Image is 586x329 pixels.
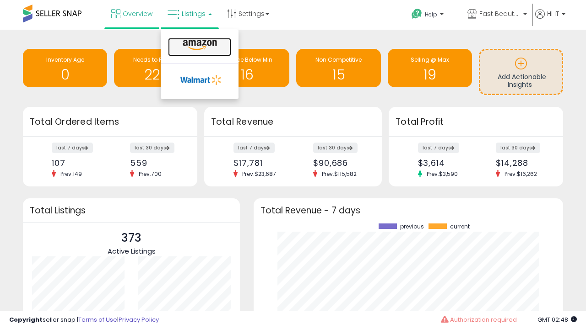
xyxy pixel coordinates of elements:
[315,56,362,64] span: Non Competitive
[182,9,206,18] span: Listings
[400,223,424,230] span: previous
[130,143,174,153] label: last 30 days
[260,207,556,214] h3: Total Revenue - 7 days
[480,50,562,94] a: Add Actionable Insights
[422,170,462,178] span: Prev: $3,590
[479,9,521,18] span: Fast Beauty ([GEOGRAPHIC_DATA])
[313,158,366,168] div: $90,686
[9,315,43,324] strong: Copyright
[78,315,117,324] a: Terms of Use
[547,9,559,18] span: Hi IT
[119,67,194,82] h1: 228
[450,223,470,230] span: current
[108,246,156,256] span: Active Listings
[56,170,87,178] span: Prev: 149
[133,56,179,64] span: Needs to Reprice
[498,72,546,90] span: Add Actionable Insights
[418,158,469,168] div: $3,614
[9,316,159,324] div: seller snap | |
[30,207,233,214] h3: Total Listings
[134,170,166,178] span: Prev: 700
[119,315,159,324] a: Privacy Policy
[205,49,289,87] a: BB Price Below Min 16
[30,116,190,128] h3: Total Ordered Items
[233,158,286,168] div: $17,781
[296,49,380,87] a: Non Competitive 15
[238,170,281,178] span: Prev: $23,687
[222,56,272,64] span: BB Price Below Min
[396,116,556,128] h3: Total Profit
[210,67,285,82] h1: 16
[425,11,437,18] span: Help
[211,116,375,128] h3: Total Revenue
[418,143,459,153] label: last 7 days
[496,143,540,153] label: last 30 days
[392,67,467,82] h1: 19
[411,56,449,64] span: Selling @ Max
[317,170,361,178] span: Prev: $115,582
[404,1,459,30] a: Help
[130,158,181,168] div: 559
[496,158,547,168] div: $14,288
[52,143,93,153] label: last 7 days
[52,158,103,168] div: 107
[123,9,152,18] span: Overview
[500,170,542,178] span: Prev: $16,262
[535,9,565,30] a: Hi IT
[108,229,156,247] p: 373
[537,315,577,324] span: 2025-08-15 02:48 GMT
[313,143,358,153] label: last 30 days
[411,8,423,20] i: Get Help
[233,143,275,153] label: last 7 days
[46,56,84,64] span: Inventory Age
[301,67,376,82] h1: 15
[27,67,103,82] h1: 0
[388,49,472,87] a: Selling @ Max 19
[23,49,107,87] a: Inventory Age 0
[114,49,198,87] a: Needs to Reprice 228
